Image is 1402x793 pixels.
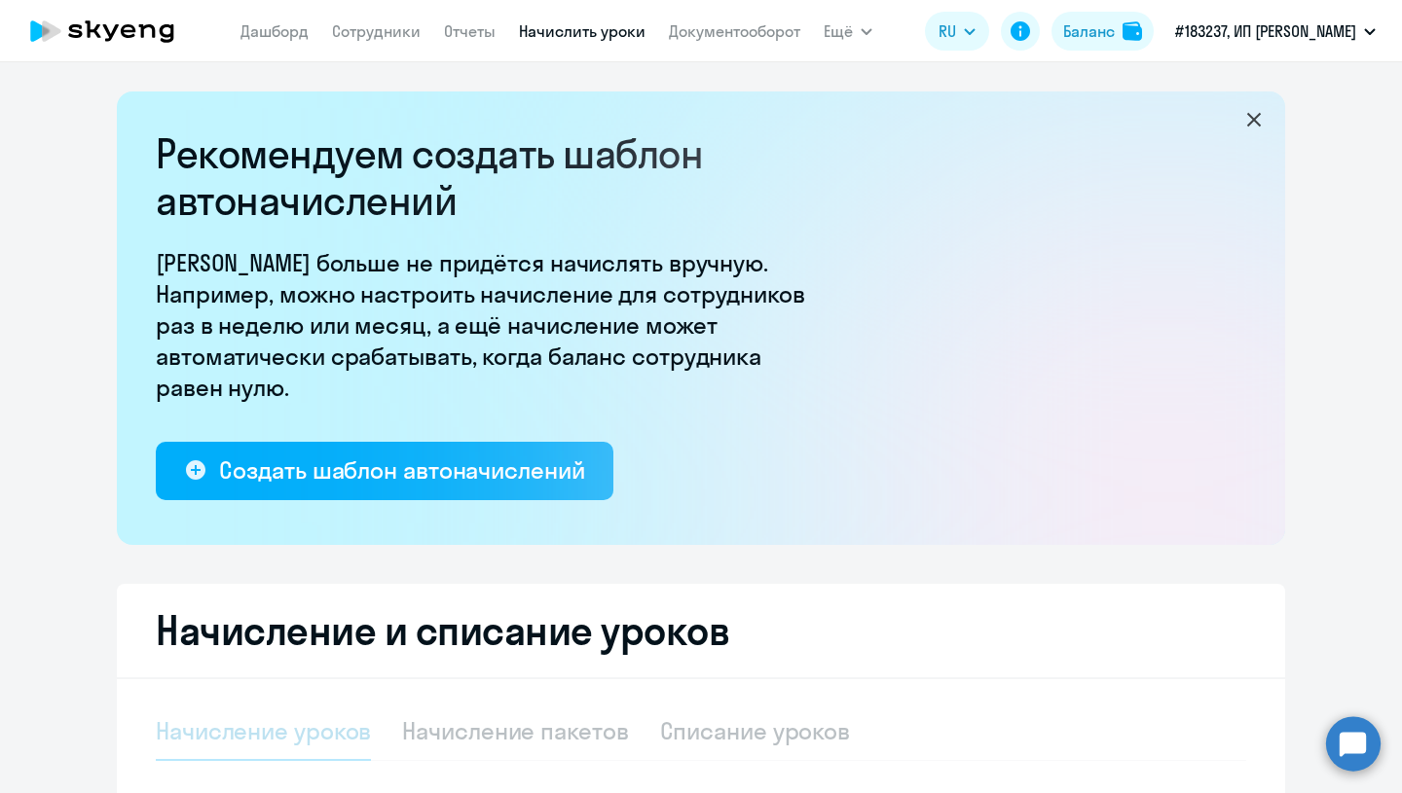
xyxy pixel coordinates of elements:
[1063,19,1115,43] div: Баланс
[669,21,800,41] a: Документооборот
[156,607,1246,654] h2: Начисление и списание уроков
[939,19,956,43] span: RU
[1123,21,1142,41] img: balance
[1165,8,1385,54] button: #183237, ИП [PERSON_NAME]
[444,21,496,41] a: Отчеты
[332,21,421,41] a: Сотрудники
[824,12,872,51] button: Ещё
[925,12,989,51] button: RU
[519,21,646,41] a: Начислить уроки
[219,454,584,486] div: Создать шаблон автоначислений
[824,19,853,43] span: Ещё
[1175,19,1356,43] p: #183237, ИП [PERSON_NAME]
[156,442,613,500] button: Создать шаблон автоначислений
[156,130,818,224] h2: Рекомендуем создать шаблон автоначислений
[240,21,309,41] a: Дашборд
[1051,12,1154,51] button: Балансbalance
[156,247,818,403] p: [PERSON_NAME] больше не придётся начислять вручную. Например, можно настроить начисление для сотр...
